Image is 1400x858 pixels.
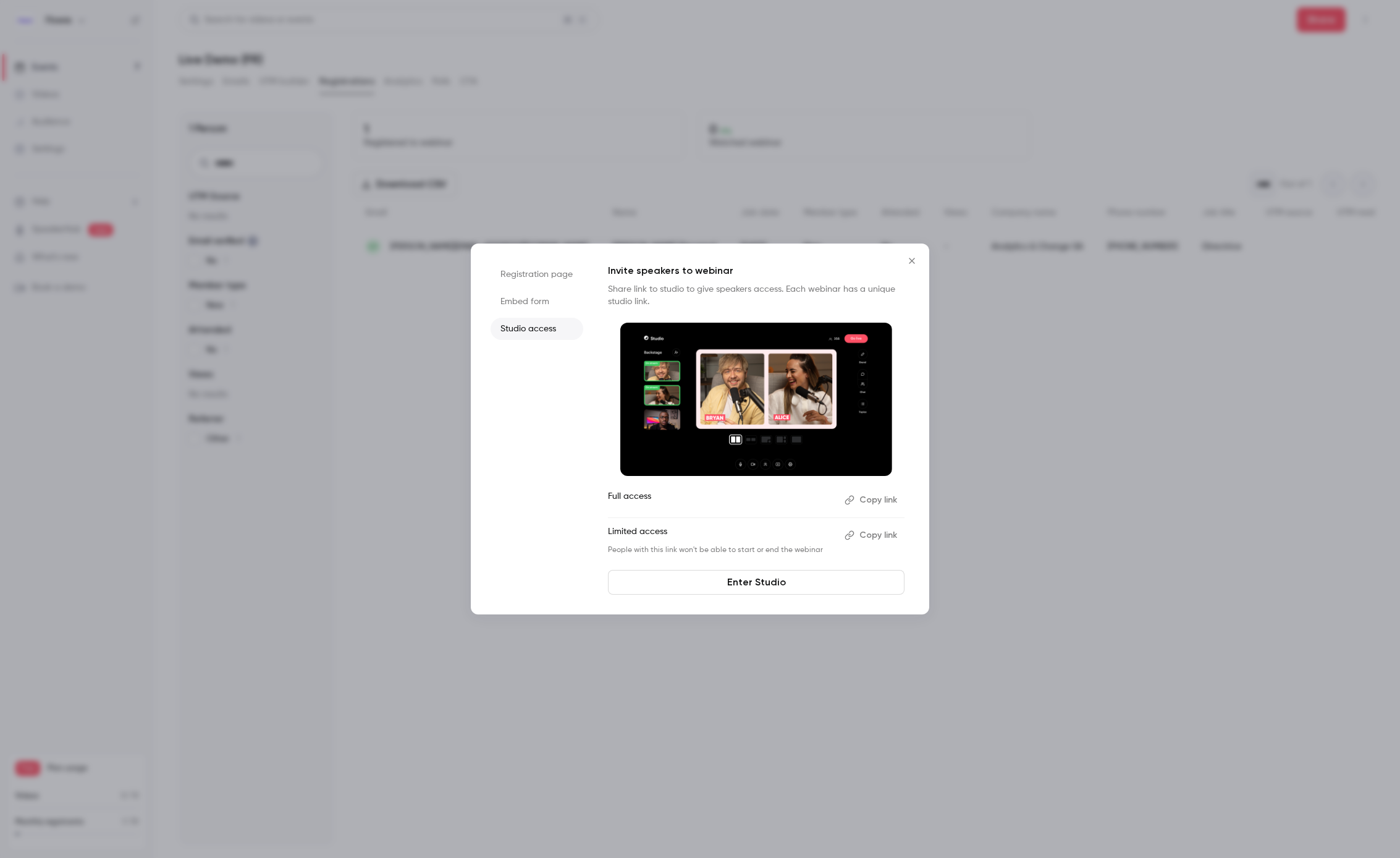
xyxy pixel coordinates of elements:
button: Copy link [840,525,905,545]
p: People with this link won't be able to start or end the webinar [608,545,835,555]
a: Enter Studio [608,570,905,595]
li: Embed form [491,291,583,313]
li: Registration page [491,263,583,286]
li: Studio access [491,318,583,340]
p: Invite speakers to webinar [608,263,905,278]
p: Share link to studio to give speakers access. Each webinar has a unique studio link. [608,283,905,308]
p: Full access [608,490,835,510]
img: Invite speakers to webinar [620,323,892,476]
p: Limited access [608,525,835,545]
button: Copy link [840,490,905,510]
button: Close [900,248,924,273]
